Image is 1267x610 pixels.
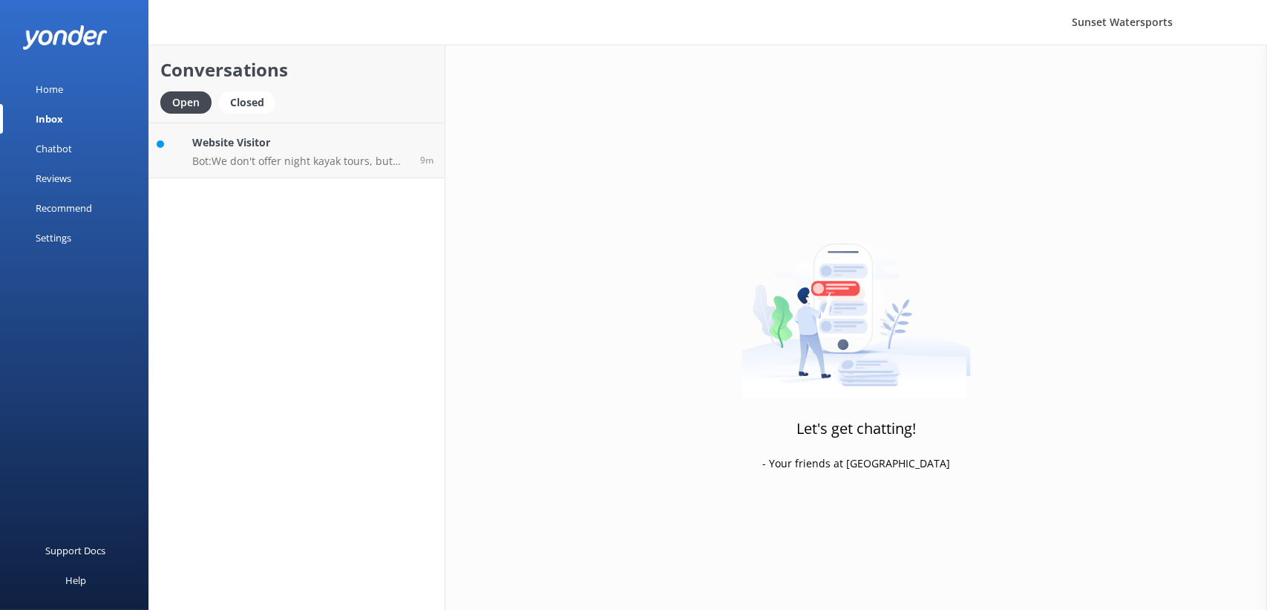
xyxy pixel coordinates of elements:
[36,163,71,193] div: Reviews
[219,91,275,114] div: Closed
[149,123,445,178] a: Website VisitorBot:We don't offer night kayak tours, but we've got an awesome daytime kayak tour ...
[420,154,433,166] span: Sep 09 2025 02:02pm (UTC -05:00) America/Cancun
[22,25,108,50] img: yonder-white-logo.png
[46,536,106,565] div: Support Docs
[741,212,971,398] img: artwork of a man stealing a conversation from at giant smartphone
[192,134,409,151] h4: Website Visitor
[762,455,950,472] p: - Your friends at [GEOGRAPHIC_DATA]
[36,74,63,104] div: Home
[160,94,219,110] a: Open
[36,193,92,223] div: Recommend
[160,56,433,84] h2: Conversations
[36,134,72,163] div: Chatbot
[36,104,63,134] div: Inbox
[796,417,916,441] h3: Let's get chatting!
[65,565,86,595] div: Help
[192,155,409,168] p: Bot: We don't offer night kayak tours, but we've got an awesome daytime kayak tour that takes you...
[219,94,283,110] a: Closed
[160,91,212,114] div: Open
[36,223,71,253] div: Settings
